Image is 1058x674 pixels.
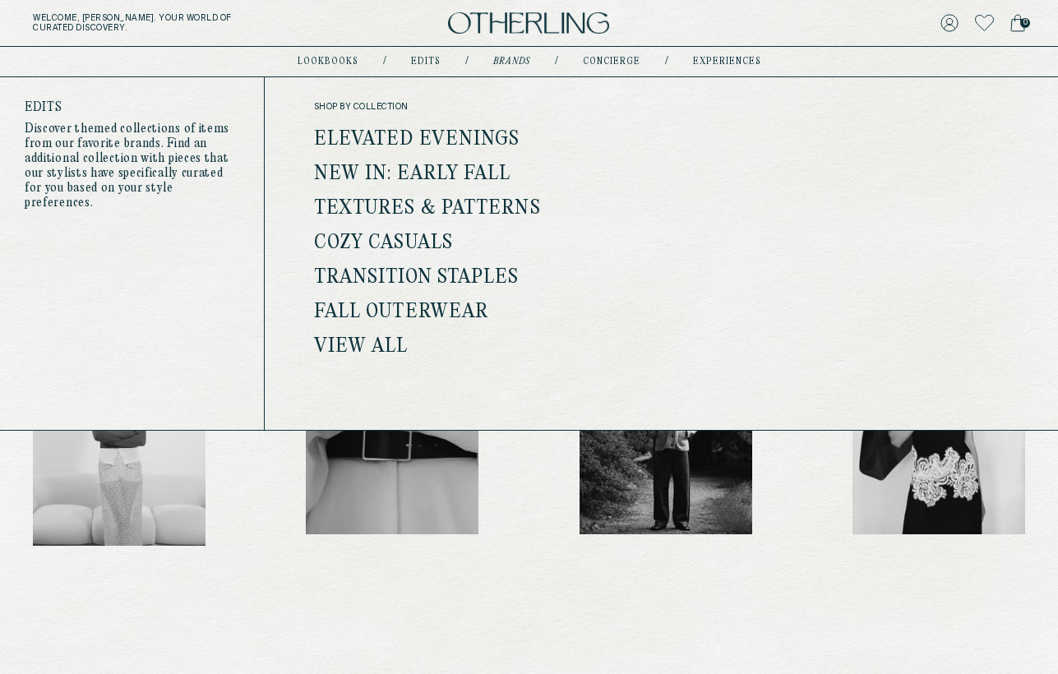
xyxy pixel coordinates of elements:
a: experiences [693,58,761,66]
div: / [383,55,386,68]
p: Discover themed collections of items from our favorite brands. Find an additional collection with... [25,122,239,210]
span: shop by collection [314,102,554,112]
a: Textures & Patterns [314,198,541,219]
img: Beaufille [852,337,1025,534]
h4: Edits [25,102,239,113]
img: logo [448,12,609,35]
a: View all [314,336,409,358]
img: Alfie Paris [33,349,206,546]
img: Bare Knitwear [580,337,752,534]
a: Edits [411,58,441,66]
a: Brands [493,58,530,66]
img: B-low the Belt [306,337,478,534]
a: Cozy Casuals [314,233,453,254]
a: 0 [1010,12,1025,35]
a: Transition Staples [314,267,520,289]
div: / [665,55,668,68]
div: / [465,55,469,68]
h5: Welcome, [PERSON_NAME] . Your world of curated discovery. [33,13,330,33]
a: Elevated Evenings [314,129,520,150]
a: New In: Early Fall [314,164,511,185]
div: / [555,55,558,68]
a: Bare Knitwear [580,319,752,546]
a: Beaufille [852,319,1025,546]
a: [PERSON_NAME][GEOGRAPHIC_DATA] [33,319,206,546]
a: B-low the Belt [306,319,478,546]
a: concierge [583,58,640,66]
span: 0 [1020,18,1030,28]
a: lookbooks [298,58,358,66]
a: Fall Outerwear [314,302,488,323]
